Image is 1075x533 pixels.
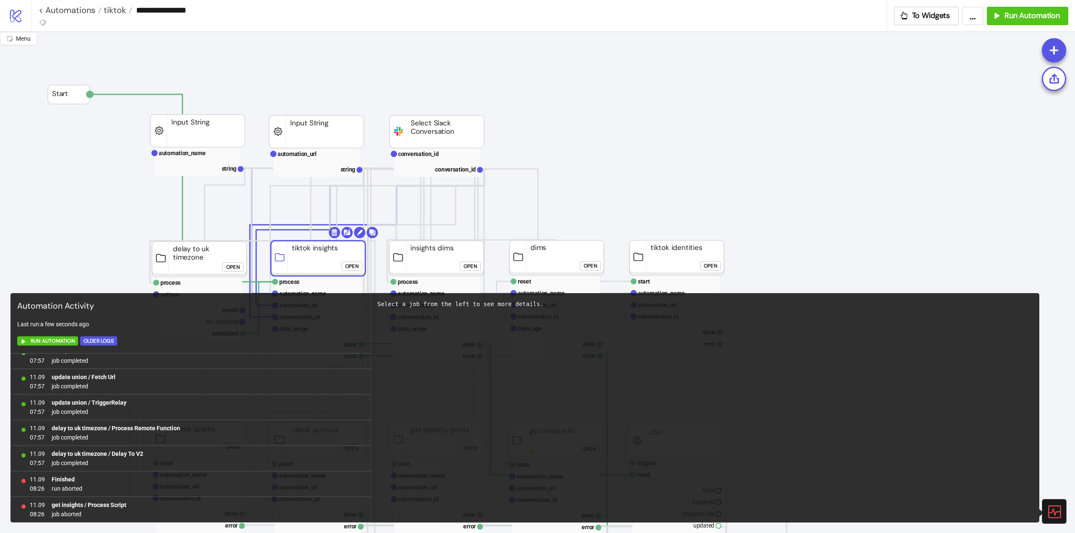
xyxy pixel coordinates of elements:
[30,407,45,416] span: 07:57
[80,336,117,346] button: Older Logs
[460,262,481,271] button: Open
[464,262,477,271] div: Open
[30,433,45,442] span: 07:57
[30,424,45,433] span: 11.09
[341,166,356,173] text: string
[223,263,244,272] button: Open
[159,150,206,156] text: automation_name
[30,356,45,365] span: 07:57
[962,7,983,25] button: ...
[52,382,115,391] span: job completed
[580,261,601,270] button: Open
[160,279,181,286] text: process
[52,476,75,483] b: Finished
[30,510,45,519] span: 08:26
[52,458,143,468] span: job completed
[84,336,114,346] div: Older Logs
[435,166,476,173] text: conversation_id
[52,399,126,406] b: update union / TriggerRelay
[52,425,180,432] b: delay to uk timezone / Process Remote Function
[39,6,102,14] a: < Automations
[160,291,179,298] text: pattern
[30,458,45,468] span: 07:57
[52,484,82,493] span: run aborted
[638,278,650,285] text: start
[17,336,78,346] button: Run Automation
[912,11,950,21] span: To Widgets
[704,261,717,271] div: Open
[16,35,31,42] span: Menu
[102,6,132,14] a: tiktok
[700,261,721,270] button: Open
[398,278,418,285] text: process
[518,290,565,296] text: automation_name
[345,262,359,271] div: Open
[14,316,367,332] div: Last run: a few seconds ago
[378,300,1033,309] div: Select a job from the left to see more details.
[30,475,45,484] span: 11.09
[226,263,240,272] div: Open
[30,449,45,458] span: 11.09
[638,290,685,296] text: automation_name
[14,296,367,316] div: Automation Activity
[398,290,445,297] text: automation_name
[279,278,299,285] text: process
[52,450,143,457] b: delay to uk timezone / Delay To V2
[341,262,362,271] button: Open
[222,165,237,172] text: string
[30,484,45,493] span: 08:26
[52,356,88,365] span: job completed
[52,407,126,416] span: job completed
[30,398,45,407] span: 11.09
[584,261,597,271] div: Open
[30,372,45,382] span: 11.09
[894,7,959,25] button: To Widgets
[518,278,531,285] text: reset
[30,382,45,391] span: 07:57
[987,7,1068,25] button: Run Automation
[398,151,439,157] text: conversation_id
[30,500,45,510] span: 11.09
[52,502,126,508] b: get insights / Process Script
[52,374,115,380] b: update union / Fetch Url
[52,433,180,442] span: job completed
[52,510,126,519] span: job aborted
[7,36,13,42] span: radius-bottomright
[102,5,126,16] span: tiktok
[31,336,75,346] span: Run Automation
[1004,11,1060,21] span: Run Automation
[278,151,317,157] text: automation_url
[279,290,326,297] text: automation_name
